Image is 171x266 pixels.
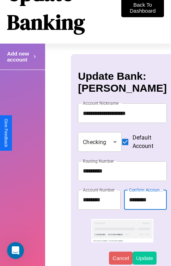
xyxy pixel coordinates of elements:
[83,100,119,106] label: Account Nickname
[78,132,121,152] div: Checking
[4,119,8,147] div: Give Feedback
[91,219,153,242] img: check
[78,70,167,94] h3: Update Bank: [PERSON_NAME]
[133,134,161,150] span: Default Account
[7,51,32,63] h4: Add new account
[7,242,24,259] iframe: Intercom live chat
[83,187,115,193] label: Account Number
[83,158,114,164] label: Routing Number
[133,252,157,265] button: Update
[109,252,133,265] button: Cancel
[129,187,163,193] label: Confirm Account Number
